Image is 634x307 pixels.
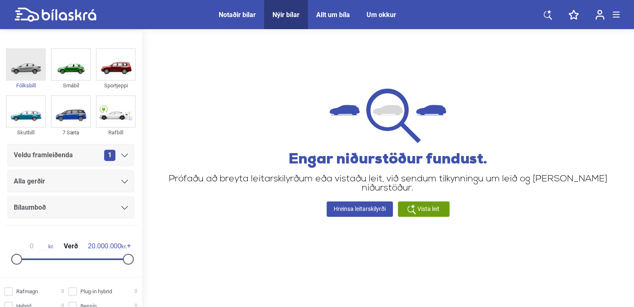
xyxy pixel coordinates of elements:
[80,287,112,296] span: Plug-in hybrid
[6,128,46,137] div: Skutbíll
[16,287,38,296] span: Rafmagn
[154,151,622,168] h2: Engar niðurstöður fundust.
[219,11,256,19] a: Notaðir bílar
[135,287,137,296] span: 0
[96,81,136,90] div: Sportjeppi
[14,202,46,213] span: Bílaumboð
[595,10,604,20] img: user-login.svg
[51,128,91,137] div: 7 Sæta
[329,89,446,143] img: not found
[96,128,136,137] div: Rafbíll
[104,150,115,161] span: 1
[316,11,350,19] a: Allt um bíla
[14,149,73,161] span: Veldu framleiðenda
[6,81,46,90] div: Fólksbíll
[15,243,54,250] span: kr.
[62,243,80,250] span: Verð
[367,11,396,19] a: Um okkur
[14,176,45,187] span: Alla gerðir
[61,287,64,296] span: 0
[88,243,127,250] span: kr.
[272,11,300,19] a: Nýir bílar
[51,81,91,90] div: Smábíl
[154,175,622,193] p: Prófaðu að breyta leitarskilyrðum eða vistaðu leit, við sendum tilkynningu um leið og [PERSON_NAM...
[327,201,393,217] a: Hreinsa leitarskilyrði
[417,205,439,213] span: Vista leit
